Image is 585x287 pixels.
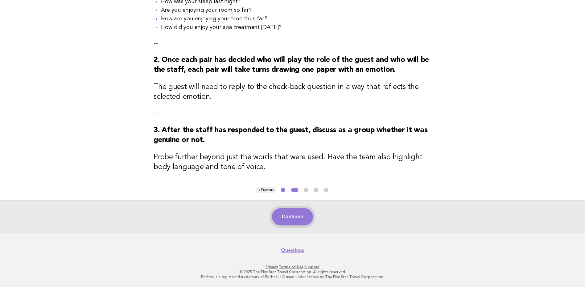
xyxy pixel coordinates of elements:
[266,265,278,269] a: Privacy
[256,187,276,193] button: < Previous
[272,208,313,225] button: Continue
[104,269,481,274] p: © 2025 The Five Star Travel Corporation. All rights reserved.
[281,247,304,253] a: Questions
[280,187,286,193] button: 1
[104,274,481,279] p: Forbes is a registered trademark of Forbes LLC used under license by The Five Star Travel Corpora...
[279,265,303,269] a: Terms of Use
[104,265,481,269] p: · ·
[304,265,319,269] a: Support
[154,109,431,118] p: --
[154,82,431,102] h3: The guest will need to reply to the check-back question in a way that reflects the selected emotion.
[154,152,431,172] h3: Probe further beyond just the words that were used. Have the team also highlight body language an...
[154,56,429,74] strong: 2. Once each pair has decided who will play the role of the guest and who will be the staff, each...
[161,23,431,32] li: How did you enjoy your spa treatment [DATE]?
[161,6,431,14] li: Are you enjoying your room so far?
[154,127,427,144] strong: 3. After the staff has responded to the guest, discuss as a group whether it was genuine or not.
[154,39,431,48] p: --
[290,187,299,193] button: 2
[161,14,431,23] li: How are you enjoying your time thus far?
